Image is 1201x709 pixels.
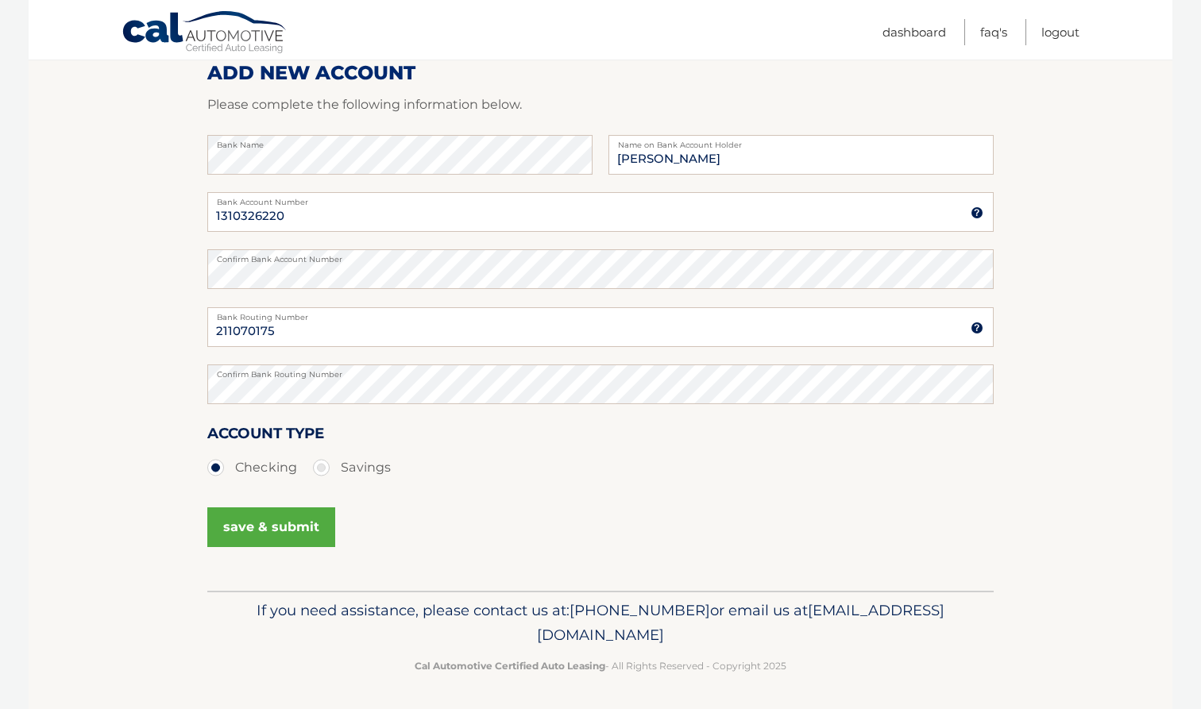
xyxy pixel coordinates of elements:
[570,601,710,619] span: [PHONE_NUMBER]
[207,507,335,547] button: save & submit
[980,19,1007,45] a: FAQ's
[971,322,983,334] img: tooltip.svg
[608,135,994,175] input: Name on Account (Account Holder Name)
[218,657,983,674] p: - All Rights Reserved - Copyright 2025
[207,94,994,116] p: Please complete the following information below.
[207,192,994,232] input: Bank Account Number
[207,61,994,85] h2: ADD NEW ACCOUNT
[207,422,324,451] label: Account Type
[207,452,297,484] label: Checking
[207,364,994,377] label: Confirm Bank Routing Number
[207,192,994,205] label: Bank Account Number
[1041,19,1079,45] a: Logout
[207,307,994,347] input: Bank Routing Number
[608,135,994,148] label: Name on Bank Account Holder
[122,10,288,56] a: Cal Automotive
[415,660,605,672] strong: Cal Automotive Certified Auto Leasing
[218,598,983,649] p: If you need assistance, please contact us at: or email us at
[971,206,983,219] img: tooltip.svg
[313,452,391,484] label: Savings
[207,135,593,148] label: Bank Name
[207,249,994,262] label: Confirm Bank Account Number
[207,307,994,320] label: Bank Routing Number
[882,19,946,45] a: Dashboard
